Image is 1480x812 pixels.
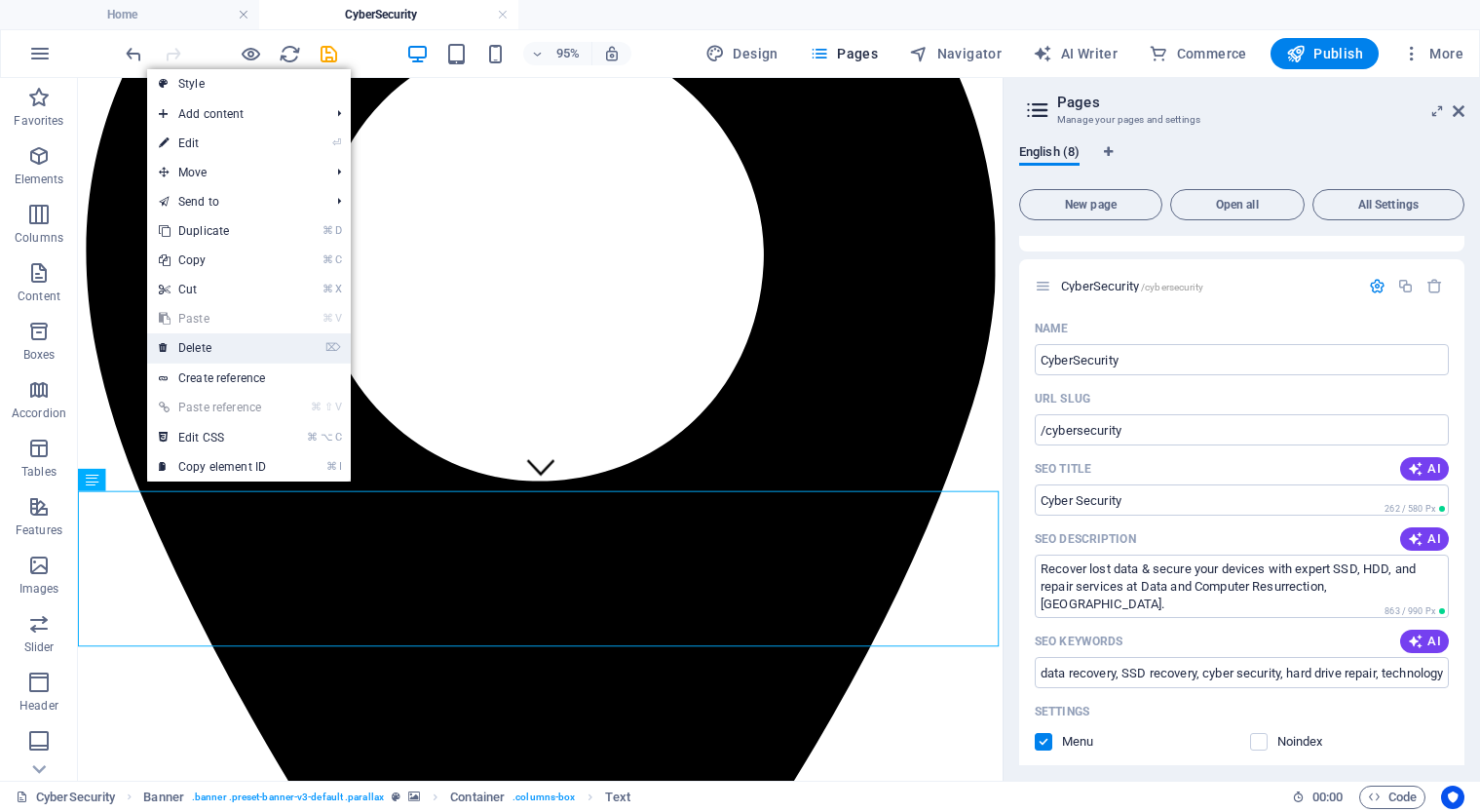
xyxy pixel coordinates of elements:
button: Click here to leave preview mode and continue editing [239,42,262,65]
span: Click to select. Double-click to edit [143,786,184,809]
div: Settings [1369,278,1385,294]
span: English (8) [1019,140,1080,168]
button: save [317,42,340,65]
span: Click to open page [1061,279,1203,293]
span: More [1402,44,1463,63]
i: Save (Ctrl+S) [318,43,340,65]
span: . columns-box [512,786,575,809]
i: ⌘ [311,401,322,413]
i: ⏎ [332,136,341,149]
p: Tables [21,464,57,480]
button: Open all [1170,189,1305,220]
i: Undo: Delete elements (Ctrl+Z) [123,43,145,65]
i: ⌘ [323,283,333,295]
span: 863 / 990 Px [1385,606,1435,616]
p: Accordion [12,406,66,421]
button: Pages [802,38,886,69]
i: C [335,431,341,444]
span: Calculated pixel length in search results [1381,604,1449,618]
i: X [335,283,341,295]
i: C [335,253,341,266]
span: Open all [1179,199,1296,211]
a: ⌘VPaste [147,304,278,333]
p: Boxes [23,347,56,363]
h4: CyberSecurity [259,4,518,25]
p: Settings [1035,704,1089,719]
span: Add content [147,99,322,129]
a: Create reference [147,364,351,393]
span: 262 / 580 Px [1385,504,1435,514]
a: ⌦Delete [147,333,278,363]
input: Last part of the URL for this page [1035,414,1449,445]
i: ⌘ [323,312,333,325]
span: Click to select. Double-click to edit [605,786,629,809]
input: The page title in search results and browser tabs [1035,484,1449,516]
span: All Settings [1321,199,1456,211]
i: I [339,460,341,473]
i: ⌘ [323,224,333,237]
button: Navigator [901,38,1009,69]
button: All Settings [1312,189,1464,220]
span: Pages [810,44,878,63]
a: Style [147,69,351,98]
button: AI [1400,527,1449,551]
i: V [335,401,341,413]
span: Commerce [1149,44,1247,63]
a: ⌘CCopy [147,246,278,275]
button: New page [1019,189,1162,220]
button: Publish [1271,38,1379,69]
i: On resize automatically adjust zoom level to fit chosen device. [603,45,621,62]
i: ⌘ [307,431,318,444]
i: ⌥ [321,431,333,444]
p: Define if you want this page to be shown in auto-generated navigation. [1062,733,1125,751]
p: Columns [15,230,63,246]
span: Calculated pixel length in search results [1381,502,1449,516]
span: /cybersecurity [1141,282,1203,292]
span: Click to select. Double-click to edit [450,786,505,809]
button: Design [698,38,786,69]
p: Instruct search engines to exclude this page from search results. [1277,733,1341,751]
button: 95% [523,42,592,65]
span: : [1326,790,1329,804]
label: The text in search results and social media [1035,531,1136,547]
p: Header [19,698,58,714]
nav: breadcrumb [143,786,629,809]
p: SEO Title [1035,461,1091,477]
button: reload [278,42,301,65]
p: URL SLUG [1035,391,1090,406]
div: Remove [1426,278,1443,294]
button: undo [122,42,145,65]
span: Navigator [909,44,1002,63]
button: AI [1400,457,1449,481]
h6: Session time [1292,786,1344,809]
h3: Manage your pages and settings [1057,111,1425,129]
button: AI [1400,630,1449,653]
p: Footer [21,756,57,772]
i: ⌘ [323,253,333,266]
p: Elements [15,172,64,187]
a: ⏎Edit [147,129,278,158]
a: ⌘⇧VPaste reference [147,393,278,422]
p: SEO Description [1035,531,1136,547]
span: Design [705,44,778,63]
i: This element contains a background [408,792,420,802]
i: D [335,224,341,237]
span: AI Writer [1033,44,1118,63]
a: ⌘XCut [147,275,278,304]
div: Design (Ctrl+Alt+Y) [698,38,786,69]
a: ⌘DDuplicate [147,216,278,246]
p: Images [19,581,59,597]
span: Code [1368,786,1417,809]
button: Code [1359,786,1425,809]
span: New page [1028,199,1154,211]
a: ⌘⌥CEdit CSS [147,423,278,452]
span: AI [1408,531,1441,547]
p: Slider [24,639,55,655]
i: This element is a customizable preset [392,792,400,802]
h2: Pages [1057,94,1464,111]
span: Publish [1286,44,1363,63]
button: AI Writer [1025,38,1125,69]
a: ⌘ICopy element ID [147,452,278,482]
a: Click to cancel selection. Double-click to open Pages [16,786,115,809]
label: Last part of the URL for this page [1035,391,1090,406]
